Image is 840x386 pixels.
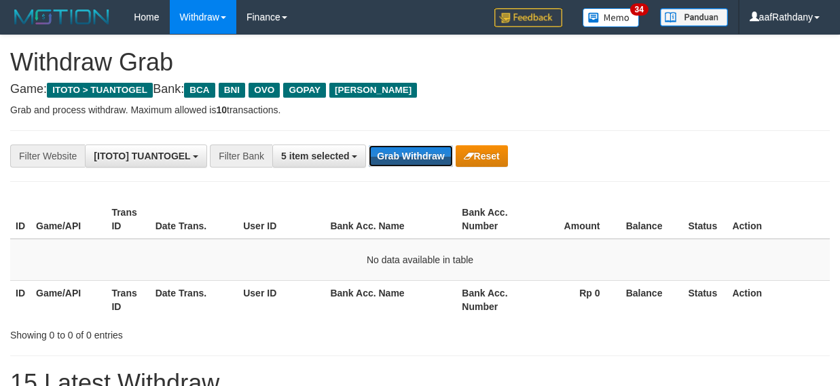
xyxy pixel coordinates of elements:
[106,200,149,239] th: Trans ID
[456,280,531,319] th: Bank Acc. Number
[47,83,153,98] span: ITOTO > TUANTOGEL
[494,8,562,27] img: Feedback.jpg
[531,200,621,239] th: Amount
[10,83,830,96] h4: Game: Bank:
[10,239,830,281] td: No data available in table
[369,145,452,167] button: Grab Withdraw
[620,200,682,239] th: Balance
[150,200,238,239] th: Date Trans.
[10,200,31,239] th: ID
[682,280,727,319] th: Status
[630,3,649,16] span: 34
[85,144,207,168] button: [ITOTO] TUANTOGEL
[325,280,456,319] th: Bank Acc. Name
[238,200,325,239] th: User ID
[583,8,640,27] img: Button%20Memo.svg
[31,200,106,239] th: Game/API
[238,280,325,319] th: User ID
[106,280,149,319] th: Trans ID
[325,200,456,239] th: Bank Acc. Name
[10,7,113,27] img: MOTION_logo.png
[150,280,238,319] th: Date Trans.
[219,83,245,98] span: BNI
[456,200,531,239] th: Bank Acc. Number
[210,144,272,168] div: Filter Bank
[10,280,31,319] th: ID
[10,144,85,168] div: Filter Website
[531,280,621,319] th: Rp 0
[456,145,508,167] button: Reset
[682,200,727,239] th: Status
[31,280,106,319] th: Game/API
[727,200,830,239] th: Action
[10,49,830,76] h1: Withdraw Grab
[727,280,830,319] th: Action
[272,144,366,168] button: 5 item selected
[10,323,340,342] div: Showing 0 to 0 of 0 entries
[216,104,227,115] strong: 10
[283,83,326,98] span: GOPAY
[620,280,682,319] th: Balance
[10,103,830,117] p: Grab and process withdraw. Maximum allowed is transactions.
[249,83,280,98] span: OVO
[94,151,190,161] span: [ITOTO] TUANTOGEL
[281,151,349,161] span: 5 item selected
[660,8,728,26] img: panduan.png
[184,83,215,98] span: BCA
[329,83,417,98] span: [PERSON_NAME]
